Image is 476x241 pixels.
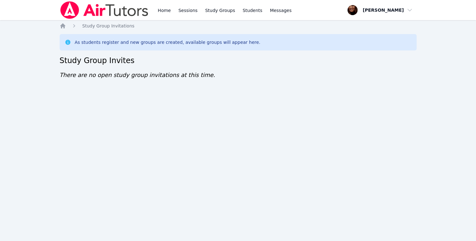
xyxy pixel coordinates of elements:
div: As students register and new groups are created, available groups will appear here. [75,39,260,45]
a: Study Group Invitations [82,23,134,29]
span: There are no open study group invitations at this time. [60,72,215,78]
nav: Breadcrumb [60,23,417,29]
span: Study Group Invitations [82,23,134,28]
span: Messages [270,7,292,14]
img: Air Tutors [60,1,149,19]
h2: Study Group Invites [60,56,417,66]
